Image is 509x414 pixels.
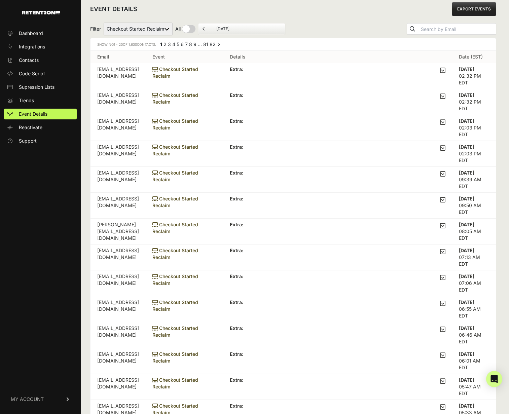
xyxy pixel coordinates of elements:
[90,63,146,89] td: [EMAIL_ADDRESS][DOMAIN_NAME]
[90,270,146,296] td: [EMAIL_ADDRESS][DOMAIN_NAME]
[4,41,77,52] a: Integrations
[189,41,192,47] a: Page 8
[452,51,496,63] th: Date (EST)
[452,63,496,89] td: 02:32 PM EDT
[230,403,244,409] strong: Extra:
[230,325,244,331] strong: Extra:
[19,97,34,104] span: Trends
[152,196,198,208] span: Checkout Started Reclaim
[19,70,45,77] span: Code Script
[486,371,502,387] div: Open Intercom Messenger
[90,348,146,374] td: [EMAIL_ADDRESS][DOMAIN_NAME]
[152,273,198,286] span: Checkout Started Reclaim
[193,41,196,47] a: Page 9
[459,325,474,331] strong: [DATE]
[459,377,474,383] strong: [DATE]
[452,2,496,16] a: EXPORT EVENTS
[230,66,244,72] strong: Extra:
[230,170,244,176] strong: Extra:
[97,41,156,48] div: Showing of
[90,219,146,244] td: [PERSON_NAME][EMAIL_ADDRESS][DOMAIN_NAME]
[230,377,244,383] strong: Extra:
[230,144,244,150] strong: Extra:
[19,57,39,64] span: Contacts
[452,270,496,296] td: 07:06 AM EDT
[90,89,146,115] td: [EMAIL_ADDRESS][DOMAIN_NAME]
[90,193,146,219] td: [EMAIL_ADDRESS][DOMAIN_NAME]
[459,222,474,227] strong: [DATE]
[90,322,146,348] td: [EMAIL_ADDRESS][DOMAIN_NAME]
[452,219,496,244] td: 08:05 AM EDT
[146,51,223,63] th: Event
[4,109,77,119] a: Event Details
[230,273,244,279] strong: Extra:
[90,296,146,322] td: [EMAIL_ADDRESS][DOMAIN_NAME]
[459,66,474,72] strong: [DATE]
[19,30,43,37] span: Dashboard
[90,115,146,141] td: [EMAIL_ADDRESS][DOMAIN_NAME]
[22,11,60,14] img: Retention.com
[203,41,208,47] a: Page 81
[19,124,42,131] span: Reactivate
[459,351,474,357] strong: [DATE]
[104,23,173,35] select: Filter
[152,351,198,364] span: Checkout Started Reclaim
[4,55,77,66] a: Contacts
[459,118,474,124] strong: [DATE]
[128,42,156,46] span: Contacts.
[4,136,77,146] a: Support
[160,41,162,47] em: Page 1
[152,144,198,156] span: Checkout Started Reclaim
[11,396,44,403] span: MY ACCOUNT
[114,42,123,46] span: 1 - 20
[452,167,496,193] td: 09:39 AM EDT
[185,41,188,47] a: Page 7
[19,84,54,90] span: Supression Lists
[452,374,496,400] td: 05:47 AM EDT
[459,92,474,98] strong: [DATE]
[19,138,37,144] span: Support
[90,167,146,193] td: [EMAIL_ADDRESS][DOMAIN_NAME]
[452,115,496,141] td: 02:03 PM EDT
[152,248,198,260] span: Checkout Started Reclaim
[459,170,474,176] strong: [DATE]
[230,299,244,305] strong: Extra:
[230,248,244,253] strong: Extra:
[4,28,77,39] a: Dashboard
[230,92,244,98] strong: Extra:
[230,118,244,124] strong: Extra:
[19,43,45,50] span: Integrations
[452,244,496,270] td: 07:13 AM EDT
[159,41,220,49] div: Pagination
[452,348,496,374] td: 06:01 AM EDT
[459,273,474,279] strong: [DATE]
[19,111,47,117] span: Event Details
[152,222,198,234] span: Checkout Started Reclaim
[152,377,198,389] span: Checkout Started Reclaim
[4,82,77,92] a: Supression Lists
[452,193,496,219] td: 09:50 AM EDT
[152,66,198,79] span: Checkout Started Reclaim
[223,51,452,63] th: Details
[452,296,496,322] td: 06:55 AM EDT
[181,41,184,47] a: Page 6
[4,68,77,79] a: Code Script
[129,42,137,46] span: 1,630
[459,403,474,409] strong: [DATE]
[420,25,496,34] input: Search by Email
[230,196,244,201] strong: Extra:
[230,351,244,357] strong: Extra:
[163,41,167,47] a: Page 2
[452,89,496,115] td: 02:32 PM EDT
[90,244,146,270] td: [EMAIL_ADDRESS][DOMAIN_NAME]
[459,144,474,150] strong: [DATE]
[4,95,77,106] a: Trends
[90,51,146,63] th: Email
[90,374,146,400] td: [EMAIL_ADDRESS][DOMAIN_NAME]
[459,299,474,305] strong: [DATE]
[459,248,474,253] strong: [DATE]
[168,41,171,47] a: Page 3
[177,41,179,47] a: Page 5
[452,141,496,167] td: 02:03 PM EDT
[152,299,198,312] span: Checkout Started Reclaim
